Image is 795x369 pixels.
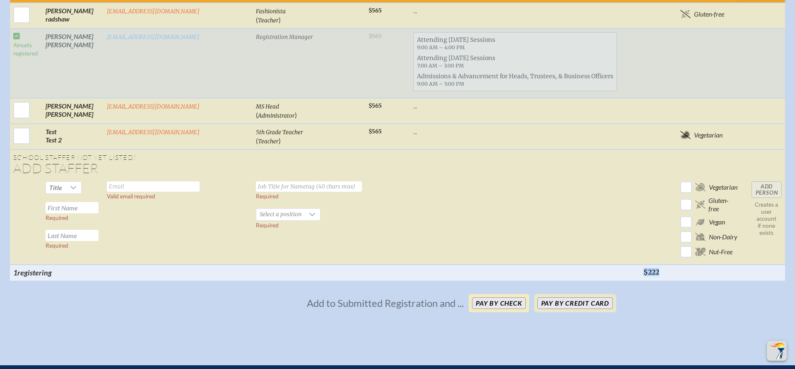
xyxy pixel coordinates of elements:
a: [EMAIL_ADDRESS][DOMAIN_NAME] [107,8,200,15]
span: Teacher [258,17,279,24]
span: Administrator [258,112,295,119]
td: Test Test 2 [42,124,104,150]
span: Gluten-free [708,196,738,213]
span: 7:00 AM – 3:00 PM [417,63,464,69]
p: Add to Submitted Registration and ... [307,297,464,309]
label: Required [46,242,68,249]
button: Pay by Check [472,297,526,309]
span: Attending [DATE] Sessions [414,53,617,71]
span: Gluten-free [694,10,724,18]
button: Pay by Credit Card [537,297,613,309]
a: [EMAIL_ADDRESS][DOMAIN_NAME] [107,34,200,41]
span: Fashionista [256,8,286,15]
td: [PERSON_NAME] radshaw [42,3,104,29]
span: Non-Dairy [709,233,737,241]
p: Creates a user account if none exists [752,201,782,236]
label: Required [256,193,279,200]
span: ( [256,137,258,145]
span: 5th Grade Teacher [256,129,303,136]
img: To the top [768,342,785,359]
span: 9:00 AM – 5:00 PM [417,81,464,87]
a: [EMAIL_ADDRESS][DOMAIN_NAME] [107,129,200,136]
span: MS Head [256,103,279,110]
span: Select a position [256,209,305,220]
input: First Name [46,202,99,213]
span: ) [279,16,281,24]
span: $565 [369,102,382,109]
span: Vegetarian [709,183,737,191]
span: ( [256,16,258,24]
span: Vegan [709,218,725,226]
th: 1 [10,265,104,280]
label: Valid email required [107,193,155,200]
span: Nut-Free [709,248,732,256]
input: Email [107,181,200,192]
input: Last Name [46,230,99,241]
label: Required [46,215,68,221]
input: Job Title for Nametag (40 chars max) [256,181,362,192]
p: ... [413,7,637,15]
span: $565 [369,128,382,135]
button: Scroll Top [767,341,787,361]
p: ... [413,102,637,110]
span: registering [17,268,52,277]
span: ( [256,111,258,119]
a: [EMAIL_ADDRESS][DOMAIN_NAME] [107,103,200,110]
td: [PERSON_NAME] [PERSON_NAME] [42,29,104,98]
p: ... [413,128,637,136]
span: Teacher [258,138,279,145]
span: ) [295,111,297,119]
span: Registration Manager [256,34,313,41]
span: $565 [369,7,382,14]
span: Attending [DATE] Sessions [414,34,617,53]
span: Admissions & Advancement for Heads, Trustees, & Business Officers [414,71,617,89]
span: 9:00 AM – 4:00 PM [417,44,465,51]
span: Title [46,182,65,193]
label: Required [256,222,279,229]
span: Title [49,183,62,191]
th: $222 [640,265,677,280]
span: Vegetarian [694,131,723,139]
span: ) [279,137,281,145]
td: [PERSON_NAME] [PERSON_NAME] [42,98,104,124]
